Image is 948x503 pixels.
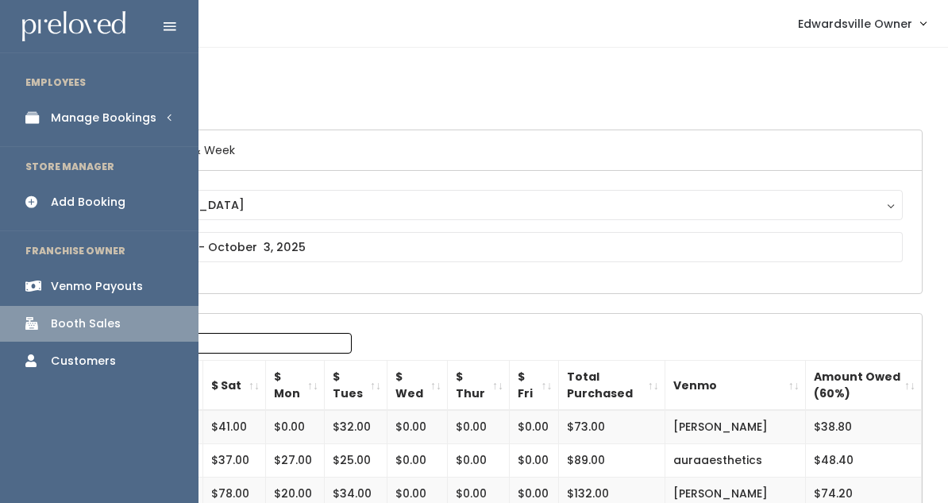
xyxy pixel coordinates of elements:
[266,361,325,411] th: $ Mon: activate to sort column ascending
[51,278,143,295] div: Venmo Payouts
[387,361,448,411] th: $ Wed: activate to sort column ascending
[149,333,352,354] input: Search:
[81,67,923,110] h4: Booth Sales
[116,196,888,214] div: [GEOGRAPHIC_DATA]
[798,15,912,33] span: Edwardsville Owner
[387,443,448,477] td: $0.00
[325,410,387,443] td: $32.00
[325,443,387,477] td: $25.00
[510,443,559,477] td: $0.00
[82,130,922,171] h6: Select Location & Week
[448,443,510,477] td: $0.00
[101,232,903,262] input: September 27 - October 3, 2025
[805,443,921,477] td: $48.40
[51,194,125,211] div: Add Booking
[101,190,903,220] button: [GEOGRAPHIC_DATA]
[510,410,559,443] td: $0.00
[51,110,156,126] div: Manage Bookings
[558,443,665,477] td: $89.00
[51,315,121,332] div: Booth Sales
[266,410,325,443] td: $0.00
[665,410,805,443] td: [PERSON_NAME]
[782,6,942,41] a: Edwardsville Owner
[203,361,266,411] th: $ Sat: activate to sort column ascending
[558,361,665,411] th: Total Purchased: activate to sort column ascending
[510,361,559,411] th: $ Fri: activate to sort column ascending
[22,11,125,42] img: preloved logo
[448,361,510,411] th: $ Thur: activate to sort column ascending
[387,410,448,443] td: $0.00
[266,443,325,477] td: $27.00
[203,443,266,477] td: $37.00
[805,410,921,443] td: $38.80
[91,333,352,354] label: Search:
[805,361,921,411] th: Amount Owed (60%): activate to sort column ascending
[51,353,116,370] div: Customers
[203,410,266,443] td: $41.00
[325,361,387,411] th: $ Tues: activate to sort column ascending
[665,361,805,411] th: Venmo: activate to sort column ascending
[665,443,805,477] td: auraaesthetics
[448,410,510,443] td: $0.00
[558,410,665,443] td: $73.00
